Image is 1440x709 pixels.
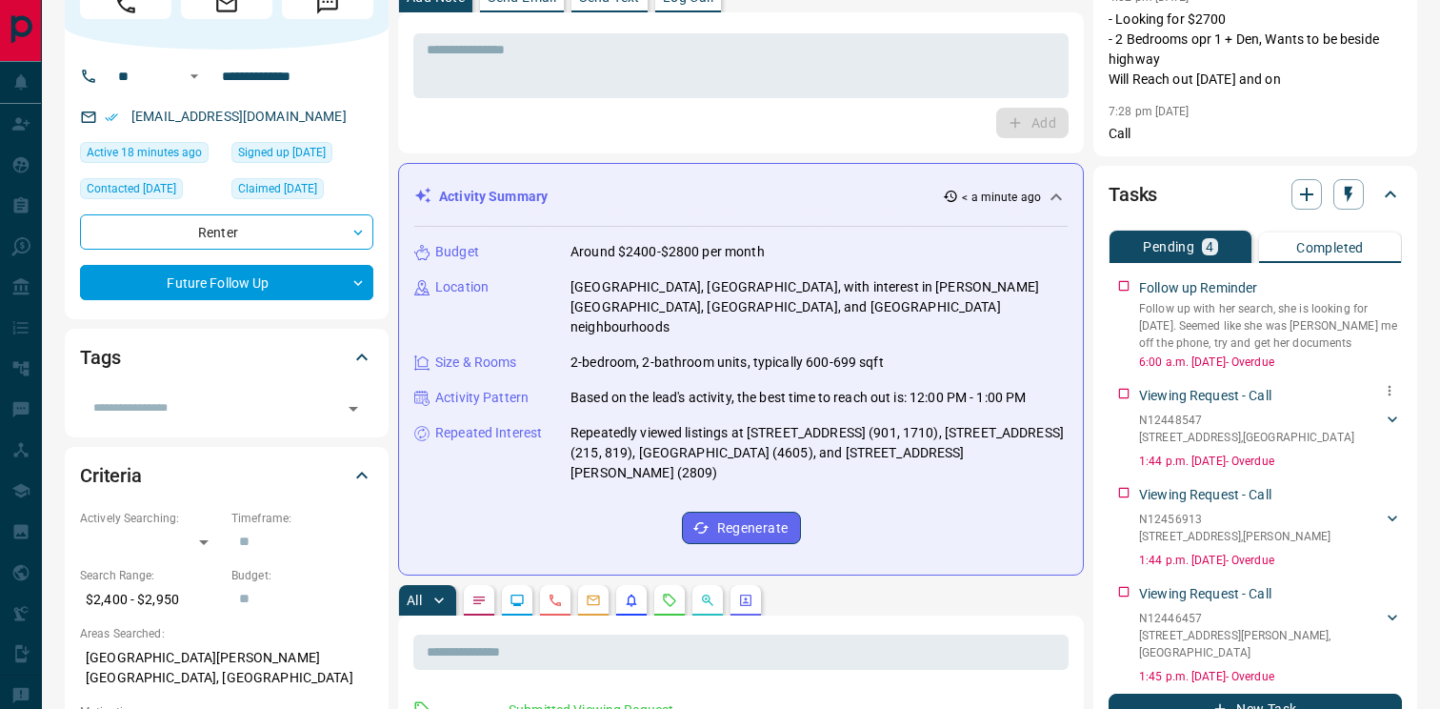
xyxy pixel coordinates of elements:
div: Tasks [1109,172,1402,217]
p: 7:28 pm [DATE] [1109,105,1190,118]
div: Mon Oct 13 2025 [231,142,373,169]
p: $2,400 - $2,950 [80,584,222,616]
p: Activity Summary [439,187,548,207]
svg: Listing Alerts [624,593,639,608]
a: [EMAIL_ADDRESS][DOMAIN_NAME] [131,109,347,124]
p: < a minute ago [962,189,1041,206]
div: N12446457[STREET_ADDRESS][PERSON_NAME],[GEOGRAPHIC_DATA] [1139,606,1402,665]
div: Tags [80,334,373,380]
p: 1:45 p.m. [DATE] - Overdue [1139,668,1402,685]
p: Budget [435,242,479,262]
div: Renter [80,214,373,250]
p: Call [1109,124,1402,144]
p: Viewing Request - Call [1139,485,1271,505]
p: Location [435,277,489,297]
p: Size & Rooms [435,353,517,373]
p: [GEOGRAPHIC_DATA], [GEOGRAPHIC_DATA], with interest in [PERSON_NAME][GEOGRAPHIC_DATA], [GEOGRAPHI... [570,277,1068,337]
button: Regenerate [682,512,801,544]
p: Areas Searched: [80,625,373,642]
p: [STREET_ADDRESS][PERSON_NAME] , [GEOGRAPHIC_DATA] [1139,627,1383,661]
button: Open [340,395,367,422]
h2: Criteria [80,460,142,491]
p: Budget: [231,567,373,584]
p: Around $2400-$2800 per month [570,242,765,262]
p: N12446457 [1139,610,1383,627]
p: Search Range: [80,567,222,584]
div: Mon Oct 13 2025 [231,178,373,205]
p: Follow up Reminder [1139,278,1257,298]
p: [GEOGRAPHIC_DATA][PERSON_NAME][GEOGRAPHIC_DATA], [GEOGRAPHIC_DATA] [80,642,373,694]
div: Wed Oct 15 2025 [80,142,222,169]
p: N12456913 [1139,511,1330,528]
svg: Lead Browsing Activity [510,593,525,608]
span: Signed up [DATE] [238,143,326,162]
svg: Calls [548,593,563,608]
svg: Opportunities [700,593,715,608]
svg: Notes [471,593,487,608]
p: 6:00 a.m. [DATE] - Overdue [1139,354,1402,371]
svg: Agent Actions [738,593,753,608]
svg: Email Verified [105,111,118,124]
p: Completed [1296,241,1364,254]
span: Contacted [DATE] [87,179,176,198]
p: Timeframe: [231,510,373,527]
div: Future Follow Up [80,265,373,300]
span: Claimed [DATE] [238,179,317,198]
p: All [407,594,422,607]
p: Repeated Interest [435,423,542,443]
p: 2-bedroom, 2-bathroom units, typically 600-699 sqft [570,353,884,373]
p: Follow up with her search, she is looking for [DATE]. Seemed like she was [PERSON_NAME] me off th... [1139,300,1402,352]
p: Pending [1143,240,1194,253]
div: N12448547[STREET_ADDRESS],[GEOGRAPHIC_DATA] [1139,408,1402,450]
p: Viewing Request - Call [1139,386,1271,406]
p: Viewing Request - Call [1139,584,1271,604]
p: 1:44 p.m. [DATE] - Overdue [1139,552,1402,569]
p: Actively Searching: [80,510,222,527]
div: Criteria [80,453,373,498]
p: N12448547 [1139,412,1354,429]
button: Open [183,65,206,88]
h2: Tags [80,342,120,373]
p: - Looking for $2700 - 2 Bedrooms opr 1 + Den, Wants to be beside highway Will Reach out [DATE] an... [1109,10,1402,90]
p: 1:44 p.m. [DATE] - Overdue [1139,453,1402,470]
div: Mon Oct 13 2025 [80,178,222,205]
p: Activity Pattern [435,388,529,408]
p: Based on the lead's activity, the best time to reach out is: 12:00 PM - 1:00 PM [570,388,1026,408]
div: N12456913[STREET_ADDRESS],[PERSON_NAME] [1139,507,1402,549]
p: [STREET_ADDRESS] , [GEOGRAPHIC_DATA] [1139,429,1354,446]
span: Active 18 minutes ago [87,143,202,162]
p: 4 [1206,240,1213,253]
h2: Tasks [1109,179,1157,210]
svg: Requests [662,593,677,608]
p: Repeatedly viewed listings at [STREET_ADDRESS] (901, 1710), [STREET_ADDRESS] (215, 819), [GEOGRAP... [570,423,1068,483]
svg: Emails [586,593,601,608]
p: [STREET_ADDRESS] , [PERSON_NAME] [1139,528,1330,545]
div: Activity Summary< a minute ago [414,179,1068,214]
